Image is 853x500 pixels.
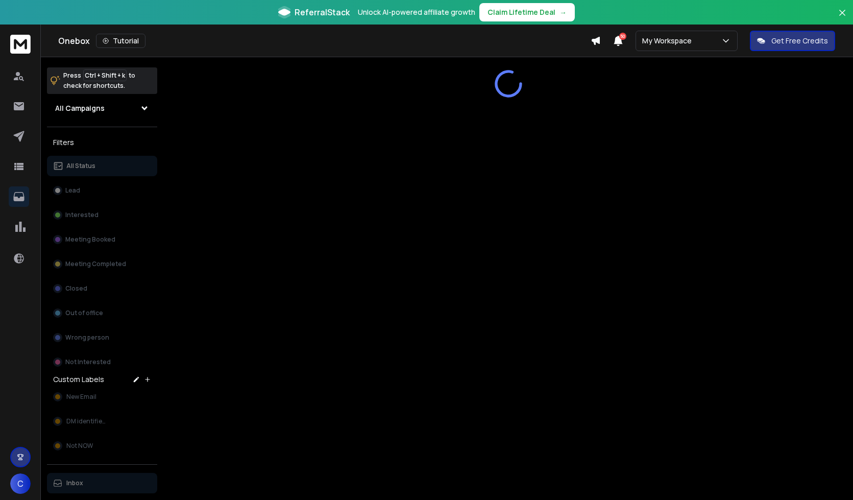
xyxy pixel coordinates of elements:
[10,473,31,494] button: C
[479,3,575,21] button: Claim Lifetime Deal→
[83,69,127,81] span: Ctrl + Shift + k
[836,6,849,31] button: Close banner
[63,70,135,91] p: Press to check for shortcuts.
[619,33,626,40] span: 50
[58,34,591,48] div: Onebox
[642,36,696,46] p: My Workspace
[53,374,104,385] h3: Custom Labels
[55,103,105,113] h1: All Campaigns
[295,6,350,18] span: ReferralStack
[771,36,828,46] p: Get Free Credits
[47,98,157,118] button: All Campaigns
[358,7,475,17] p: Unlock AI-powered affiliate growth
[47,135,157,150] h3: Filters
[750,31,835,51] button: Get Free Credits
[559,7,567,17] span: →
[96,34,145,48] button: Tutorial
